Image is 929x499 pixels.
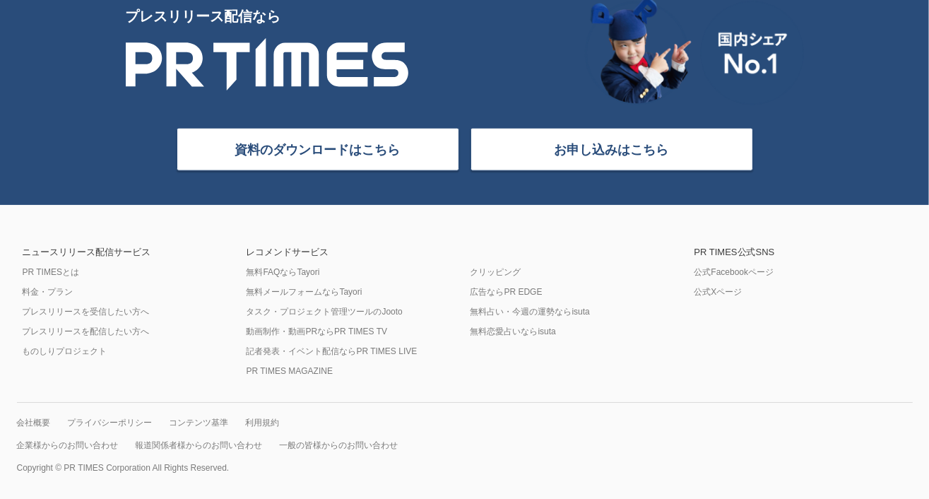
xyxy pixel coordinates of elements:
a: 会社概要 [17,417,51,428]
a: 資料のダウンロードはこちら [177,128,459,171]
a: お申し込みはこちら [471,128,753,171]
a: プレスリリースを配信したい方へ [23,326,150,337]
a: 無料占い・今週の運勢ならisuta [471,306,590,317]
p: Copyright © PR TIMES Corporation All Rights Reserved. [17,462,230,474]
a: 利用規約 [246,417,280,428]
a: 公式Xページ [694,286,742,298]
div: レコメンドサービス [247,247,329,258]
img: PR TIMES [126,37,408,91]
a: コンテンツ基準 [170,417,229,428]
a: クリッピング [471,266,521,278]
div: ニュースリリース配信サービス [23,247,151,258]
a: 無料恋愛占いならisuta [471,326,556,337]
a: 料金・プラン [23,286,73,298]
a: 記者発表・イベント配信ならPR TIMES LIVE [247,346,418,357]
a: 一般の皆様からのお問い合わせ [280,440,398,451]
a: 公式Facebookページ [694,266,774,278]
a: 報道関係者様からのお問い合わせ [136,440,263,451]
a: 無料FAQならTayori [247,266,320,278]
div: PR TIMES公式SNS [694,247,775,258]
a: プライバシーポリシー [68,417,153,428]
a: ものしりプロジェクト [23,346,107,357]
a: タスク・プロジェクト管理ツールのJooto [247,306,403,317]
a: 無料メールフォームならTayori [247,286,362,298]
a: 動画制作・動画PRならPR TIMES TV [247,326,388,337]
a: PR TIMES MAGAZINE [247,365,333,377]
a: 広告ならPR EDGE [471,286,543,298]
a: PR TIMESとは [23,266,79,278]
a: 企業様からのお問い合わせ [17,440,119,451]
a: プレスリリースを受信したい方へ [23,306,150,317]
